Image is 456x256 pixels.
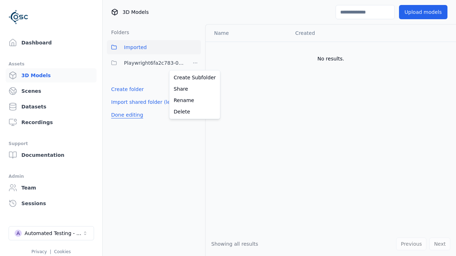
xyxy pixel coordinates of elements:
[171,95,219,106] a: Rename
[171,72,219,83] a: Create Subfolder
[171,106,219,117] a: Delete
[171,83,219,95] a: Share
